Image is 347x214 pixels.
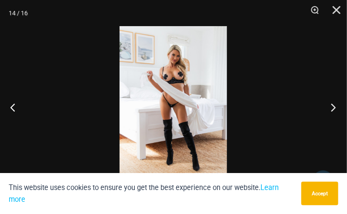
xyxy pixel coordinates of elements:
[120,26,227,188] img: Nights Fall Silver Leopard 1036 Bra 6516 Micro 08
[9,7,28,20] div: 14 / 16
[314,85,347,129] button: Next
[9,182,295,205] p: This website uses cookies to ensure you get the best experience on our website.
[9,183,279,204] a: Learn more
[301,182,338,205] button: Accept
